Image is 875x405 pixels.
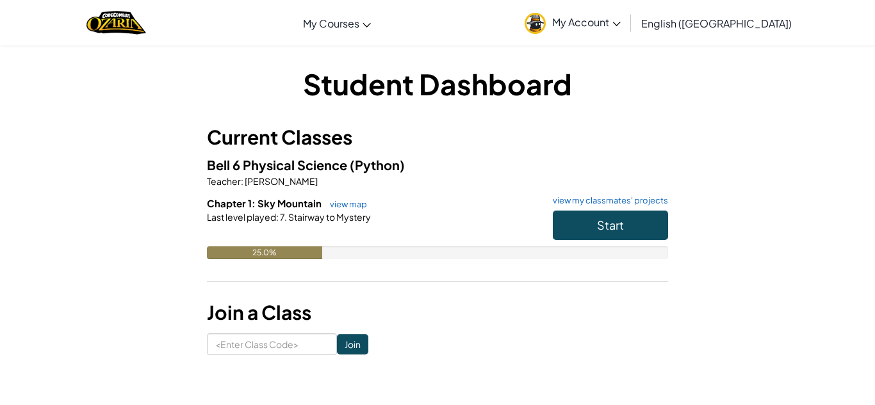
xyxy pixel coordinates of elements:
[303,17,359,30] span: My Courses
[207,123,668,152] h3: Current Classes
[297,6,377,40] a: My Courses
[207,246,322,259] div: 25.0%
[279,211,287,223] span: 7.
[86,10,146,36] img: Home
[552,15,621,29] span: My Account
[241,175,243,187] span: :
[641,17,792,30] span: English ([GEOGRAPHIC_DATA])
[518,3,627,43] a: My Account
[207,333,337,355] input: <Enter Class Code>
[525,13,546,34] img: avatar
[553,210,668,240] button: Start
[635,6,798,40] a: English ([GEOGRAPHIC_DATA])
[207,175,241,187] span: Teacher
[207,64,668,104] h1: Student Dashboard
[207,197,323,209] span: Chapter 1: Sky Mountain
[207,298,668,327] h3: Join a Class
[337,334,368,354] input: Join
[287,211,371,223] span: Stairway to Mystery
[546,196,668,205] a: view my classmates' projects
[207,157,350,173] span: Bell 6 Physical Science
[276,211,279,223] span: :
[323,199,367,209] a: view map
[86,10,146,36] a: Ozaria by CodeCombat logo
[350,157,405,173] span: (Python)
[243,175,318,187] span: [PERSON_NAME]
[597,218,624,232] span: Start
[207,211,276,223] span: Last level played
